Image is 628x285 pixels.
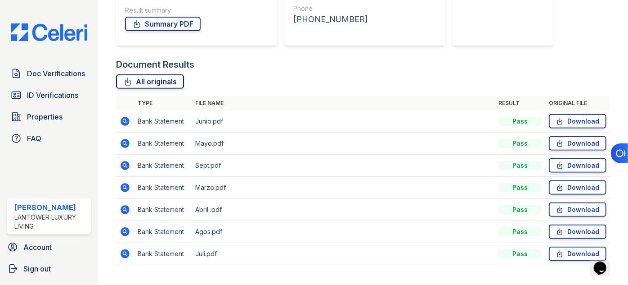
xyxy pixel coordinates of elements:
[498,161,542,170] div: Pass
[549,180,606,195] a: Download
[7,108,91,126] a: Properties
[7,64,91,83] a: Doc Verifications
[549,136,606,151] a: Download
[549,114,606,129] a: Download
[134,199,192,221] td: Bank Statement
[192,96,495,110] th: File name
[293,13,436,26] div: [PHONE_NUMBER]
[14,202,87,213] div: [PERSON_NAME]
[134,96,192,110] th: Type
[14,213,87,231] div: Lantower Luxury Living
[27,68,85,79] span: Doc Verifications
[7,86,91,104] a: ID Verifications
[495,96,545,110] th: Result
[498,117,542,126] div: Pass
[498,249,542,258] div: Pass
[23,263,51,274] span: Sign out
[125,6,268,15] div: Result summary
[27,90,78,101] span: ID Verifications
[134,110,192,133] td: Bank Statement
[192,177,495,199] td: Marzo.pdf
[4,238,94,256] a: Account
[192,110,495,133] td: Junio.pdf
[134,133,192,155] td: Bank Statement
[116,74,184,89] a: All originals
[192,199,495,221] td: Abril .pdf
[549,158,606,173] a: Download
[23,242,52,253] span: Account
[27,133,41,144] span: FAQ
[7,129,91,147] a: FAQ
[134,243,192,265] td: Bank Statement
[549,202,606,217] a: Download
[549,247,606,261] a: Download
[125,17,201,31] a: Summary PDF
[498,205,542,214] div: Pass
[4,260,94,278] a: Sign out
[116,58,194,71] div: Document Results
[293,4,436,13] div: Phone
[192,221,495,243] td: Agos.pdf
[498,139,542,148] div: Pass
[4,23,94,41] img: CE_Logo_Blue-a8612792a0a2168367f1c8372b55b34899dd931a85d93a1a3d3e32e68fde9ad4.png
[545,96,610,110] th: Original file
[134,221,192,243] td: Bank Statement
[498,227,542,236] div: Pass
[590,249,619,276] iframe: chat widget
[134,155,192,177] td: Bank Statement
[192,155,495,177] td: Sept.pdf
[192,133,495,155] td: Mayo.pdf
[27,111,63,122] span: Properties
[134,177,192,199] td: Bank Statement
[549,225,606,239] a: Download
[498,183,542,192] div: Pass
[192,243,495,265] td: Juli.pdf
